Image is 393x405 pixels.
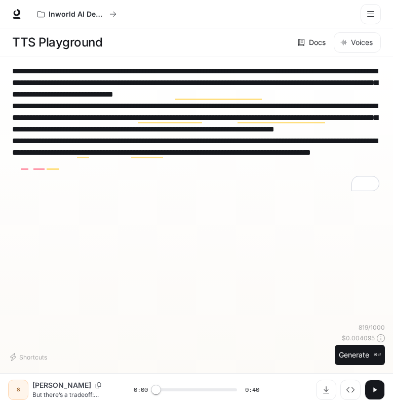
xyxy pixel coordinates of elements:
a: Docs [296,32,330,53]
span: 0:40 [245,385,259,395]
button: open drawer [361,4,381,24]
textarea: To enrich screen reader interactions, please activate Accessibility in Grammarly extension settings [12,65,381,193]
span: 0:00 [134,385,148,395]
p: But there’s a tradeoff: money doesn’t earn you anything by just sitting there. If you stash a hun... [32,390,109,399]
p: ⌘⏎ [373,352,381,358]
p: $ 0.004095 [342,334,375,342]
p: [PERSON_NAME] [32,380,91,390]
button: Voices [334,32,381,53]
button: All workspaces [33,4,121,24]
p: Inworld AI Demos [49,10,105,19]
button: Download audio [316,380,336,400]
button: Copy Voice ID [91,382,105,388]
button: Inspect [340,380,361,400]
button: Shortcuts [8,349,51,365]
p: 819 / 1000 [359,323,385,332]
div: S [10,382,26,398]
button: Generate⌘⏎ [335,345,385,366]
h1: TTS Playground [12,32,102,53]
